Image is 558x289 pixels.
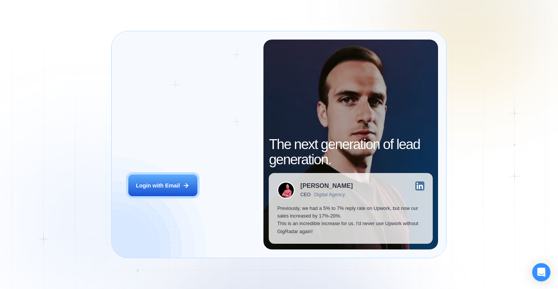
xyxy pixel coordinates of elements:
[136,182,180,189] div: Login with Email
[300,192,311,198] div: CEO
[532,263,550,281] div: Open Intercom Messenger
[300,183,353,189] div: [PERSON_NAME]
[128,175,197,196] button: Login with Email
[277,205,424,235] p: Previously, we had a 5% to 7% reply rate on Upwork, but now our sales increased by 17%-20%. This ...
[269,137,432,168] h2: The next generation of lead generation.
[314,192,345,198] div: Digital Agency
